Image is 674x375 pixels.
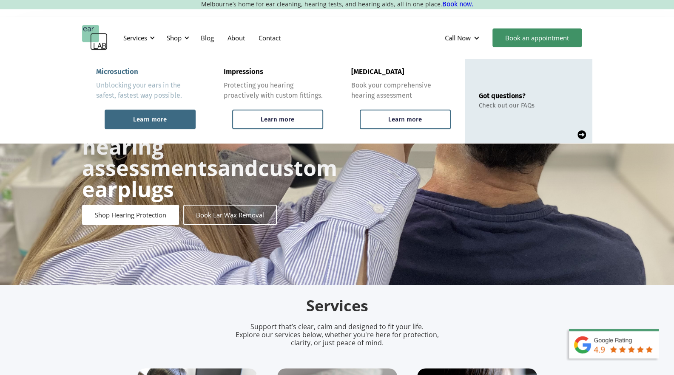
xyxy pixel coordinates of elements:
[82,25,108,51] a: home
[337,59,465,143] a: [MEDICAL_DATA]Book your comprehensive hearing assessmentLearn more
[133,116,167,123] div: Learn more
[123,34,147,42] div: Services
[445,34,471,42] div: Call Now
[96,68,138,76] div: Microsuction
[479,92,535,100] div: Got questions?
[96,80,196,101] div: Unblocking your ears in the safest, fastest way possible.
[221,25,252,50] a: About
[82,59,210,143] a: MicrosuctionUnblocking your ears in the safest, fastest way possible.Learn more
[118,25,157,51] div: Services
[492,28,582,47] a: Book an appointment
[82,115,337,200] h1: and
[224,68,263,76] div: Impressions
[388,116,422,123] div: Learn more
[183,205,277,225] a: Book Ear Wax Removal
[137,296,537,316] h2: Services
[261,116,294,123] div: Learn more
[82,205,179,225] a: Shop Hearing Protection
[224,80,323,101] div: Protecting you hearing proactively with custom fittings.
[351,68,404,76] div: [MEDICAL_DATA]
[194,25,221,50] a: Blog
[167,34,182,42] div: Shop
[252,25,287,50] a: Contact
[438,25,488,51] div: Call Now
[225,323,450,347] p: Support that’s clear, calm and designed to fit your life. Explore our services below, whether you...
[210,59,337,143] a: ImpressionsProtecting you hearing proactively with custom fittings.Learn more
[82,111,264,182] strong: Ear wax removal, hearing assessments
[351,80,451,101] div: Book your comprehensive hearing assessment
[162,25,192,51] div: Shop
[82,153,337,203] strong: custom earplugs
[465,59,592,143] a: Got questions?Check out our FAQs
[479,102,535,109] div: Check out our FAQs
